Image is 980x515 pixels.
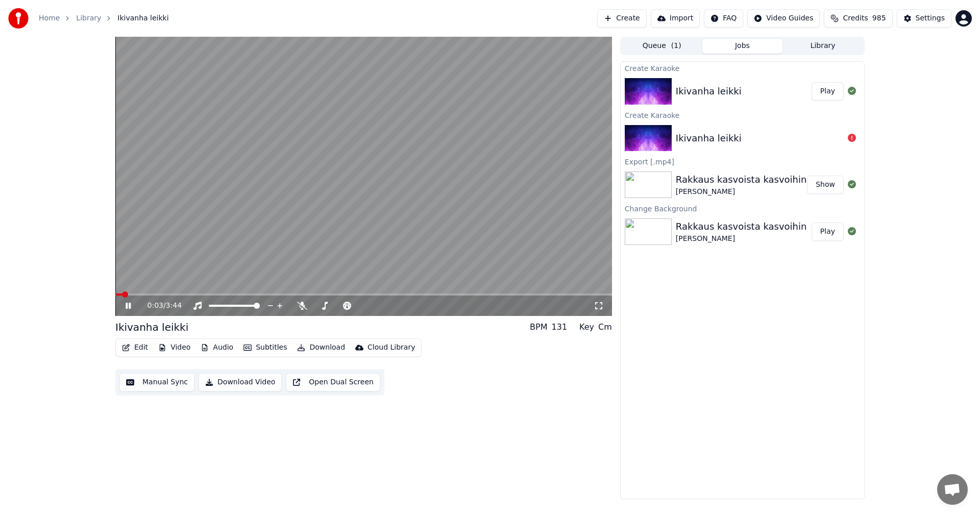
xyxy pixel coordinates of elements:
button: Show [807,176,844,194]
div: Cm [598,321,612,333]
span: Ikivanha leikki [117,13,168,23]
a: Library [76,13,101,23]
button: Library [782,39,863,54]
div: Export [.mp4] [621,155,864,167]
button: Import [651,9,700,28]
div: Rakkaus kasvoista kasvoihin [676,173,807,187]
div: Cloud Library [367,342,415,353]
div: Create Karaoke [621,109,864,121]
button: Create [597,9,647,28]
button: Download [293,340,349,355]
button: Edit [118,340,152,355]
div: 131 [552,321,568,333]
button: Video [154,340,194,355]
span: ( 1 ) [671,41,681,51]
nav: breadcrumb [39,13,169,23]
button: Queue [622,39,702,54]
div: Key [579,321,594,333]
a: Home [39,13,60,23]
button: Open Dual Screen [286,373,380,391]
div: Settings [916,13,945,23]
button: FAQ [704,9,743,28]
div: Create Karaoke [621,62,864,74]
button: Download Video [199,373,282,391]
button: Settings [897,9,951,28]
div: / [148,301,172,311]
div: Rakkaus kasvoista kasvoihin [676,219,807,234]
button: Credits985 [824,9,892,28]
div: Ikivanha leikki [676,84,742,99]
div: [PERSON_NAME] [676,234,807,244]
span: 3:44 [166,301,182,311]
div: Ikivanha leikki [676,131,742,145]
button: Play [812,82,844,101]
a: Avoin keskustelu [937,474,968,505]
button: Video Guides [747,9,820,28]
span: 0:03 [148,301,163,311]
button: Audio [197,340,237,355]
button: Manual Sync [119,373,194,391]
div: Change Background [621,202,864,214]
img: youka [8,8,29,29]
div: BPM [530,321,547,333]
span: 985 [872,13,886,23]
button: Jobs [702,39,783,54]
span: Credits [843,13,868,23]
div: Ikivanha leikki [115,320,188,334]
div: [PERSON_NAME] [676,187,807,197]
button: Subtitles [239,340,291,355]
button: Play [812,223,844,241]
